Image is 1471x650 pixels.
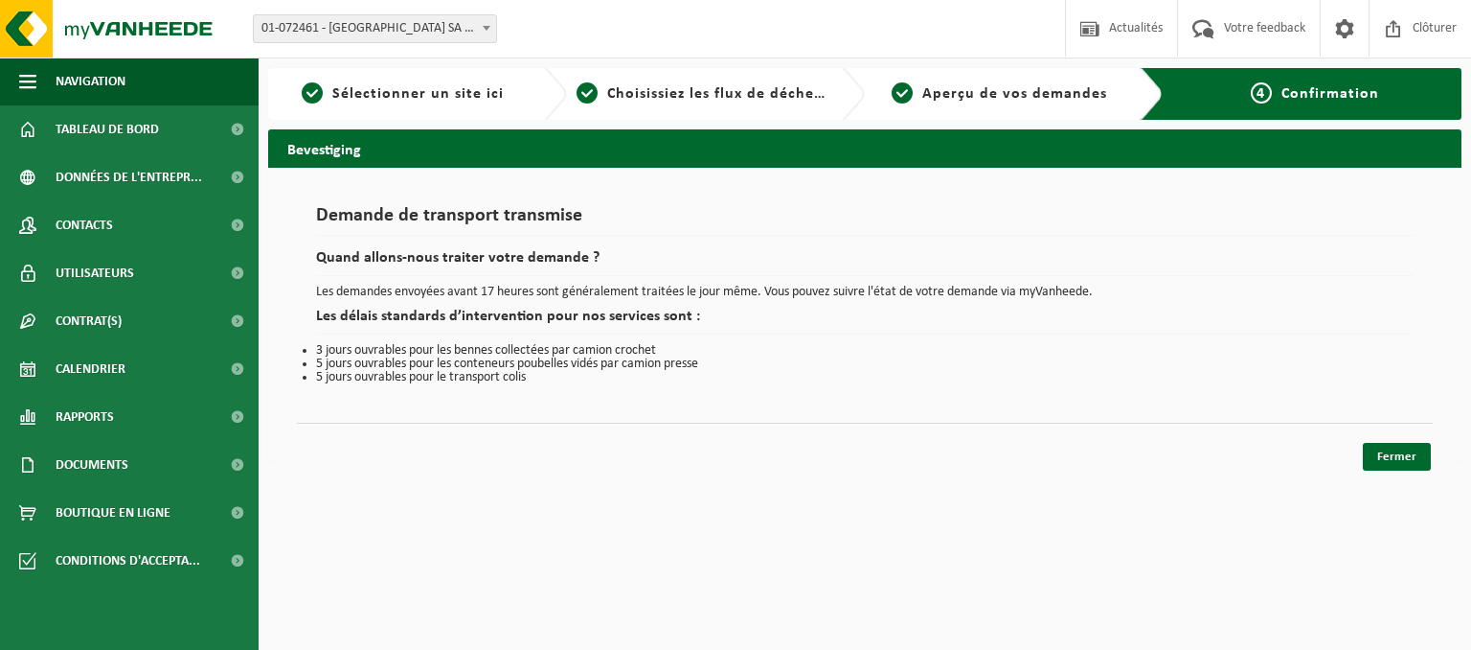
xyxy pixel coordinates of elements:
span: Boutique en ligne [56,489,170,537]
a: 1Sélectionner un site ici [278,82,529,105]
li: 5 jours ouvrables pour le transport colis [316,371,1414,384]
span: Données de l'entrepr... [56,153,202,201]
h2: Les délais standards d’intervention pour nos services sont : [316,309,1414,335]
span: Rapports [56,393,114,441]
span: Documents [56,441,128,489]
span: Sélectionner un site ici [332,86,504,102]
span: 3 [892,82,913,104]
li: 3 jours ouvrables pour les bennes collectées par camion crochet [316,344,1414,358]
span: Utilisateurs [56,249,134,297]
span: Aperçu de vos demandes [922,86,1107,102]
span: 2 [577,82,598,104]
span: Calendrier [56,345,125,393]
a: 2Choisissiez les flux de déchets et récipients [577,82,827,105]
h2: Quand allons-nous traiter votre demande ? [316,250,1414,276]
span: 4 [1251,82,1272,104]
h2: Bevestiging [268,129,1461,167]
span: Contrat(s) [56,297,122,345]
h1: Demande de transport transmise [316,206,1414,236]
span: Confirmation [1281,86,1379,102]
span: 1 [302,82,323,104]
a: Fermer [1363,443,1431,471]
a: 3Aperçu de vos demandes [874,82,1125,105]
p: Les demandes envoyées avant 17 heures sont généralement traitées le jour même. Vous pouvez suivre... [316,286,1414,299]
span: 01-072461 - ABATTOIR SA - ANDERLECHT [253,14,497,43]
span: 01-072461 - ABATTOIR SA - ANDERLECHT [254,15,496,42]
span: Choisissiez les flux de déchets et récipients [607,86,926,102]
span: Tableau de bord [56,105,159,153]
span: Conditions d'accepta... [56,537,200,585]
li: 5 jours ouvrables pour les conteneurs poubelles vidés par camion presse [316,358,1414,371]
span: Navigation [56,58,125,105]
span: Contacts [56,201,113,249]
